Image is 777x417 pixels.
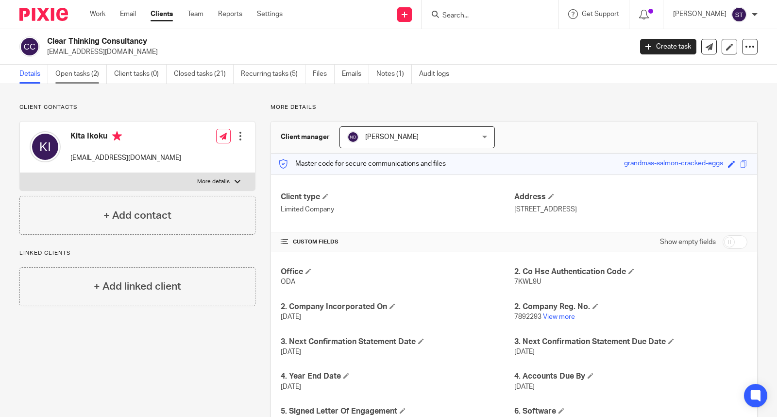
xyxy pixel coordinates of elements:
h4: 2. Co Hse Authentication Code [514,267,747,277]
span: [DATE] [514,348,535,355]
a: Closed tasks (21) [174,65,234,84]
h3: Client manager [281,132,330,142]
a: Client tasks (0) [114,65,167,84]
span: [DATE] [281,313,301,320]
p: Limited Company [281,205,514,214]
a: Create task [640,39,696,54]
p: Linked clients [19,249,255,257]
a: Notes (1) [376,65,412,84]
h4: + Add contact [103,208,171,223]
a: Audit logs [419,65,456,84]
h4: + Add linked client [94,279,181,294]
a: Settings [257,9,283,19]
p: Client contacts [19,104,255,111]
span: Get Support [582,11,619,17]
a: Open tasks (2) [55,65,107,84]
img: svg%3E [347,131,359,143]
h4: Office [281,267,514,277]
h4: 3. Next Confirmation Statement Due Date [514,337,747,347]
img: Pixie [19,8,68,21]
span: [DATE] [514,383,535,390]
span: [PERSON_NAME] [365,134,419,140]
h4: 4. Year End Date [281,371,514,382]
h4: 4. Accounts Due By [514,371,747,382]
h4: 2. Company Reg. No. [514,302,747,312]
a: Files [313,65,335,84]
p: [EMAIL_ADDRESS][DOMAIN_NAME] [70,153,181,163]
img: svg%3E [19,36,40,57]
span: ODA [281,278,295,285]
p: [EMAIL_ADDRESS][DOMAIN_NAME] [47,47,625,57]
img: svg%3E [731,7,747,22]
input: Search [441,12,529,20]
label: Show empty fields [660,237,716,247]
p: Master code for secure communications and files [278,159,446,169]
i: Primary [112,131,122,141]
div: grandmas-salmon-cracked-eggs [624,158,723,170]
a: View more [543,313,575,320]
h4: Kita Ikoku [70,131,181,143]
h4: 6. Software [514,406,747,417]
p: More details [270,104,758,111]
p: [PERSON_NAME] [673,9,726,19]
span: 7892293 [514,313,541,320]
a: Email [120,9,136,19]
a: Emails [342,65,369,84]
span: [DATE] [281,348,301,355]
a: Work [90,9,105,19]
span: [DATE] [281,383,301,390]
h4: CUSTOM FIELDS [281,238,514,246]
span: 7KWL9U [514,278,541,285]
p: [STREET_ADDRESS] [514,205,747,214]
h4: 2. Company Incorporated On [281,302,514,312]
p: More details [197,178,230,186]
h4: Address [514,192,747,202]
a: Clients [151,9,173,19]
a: Reports [218,9,242,19]
a: Details [19,65,48,84]
img: svg%3E [30,131,61,162]
h4: 3. Next Confirmation Statement Date [281,337,514,347]
h2: Clear Thinking Consultancy [47,36,510,47]
a: Team [187,9,203,19]
h4: Client type [281,192,514,202]
h4: 5. Signed Letter Of Engagement [281,406,514,417]
a: Recurring tasks (5) [241,65,305,84]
